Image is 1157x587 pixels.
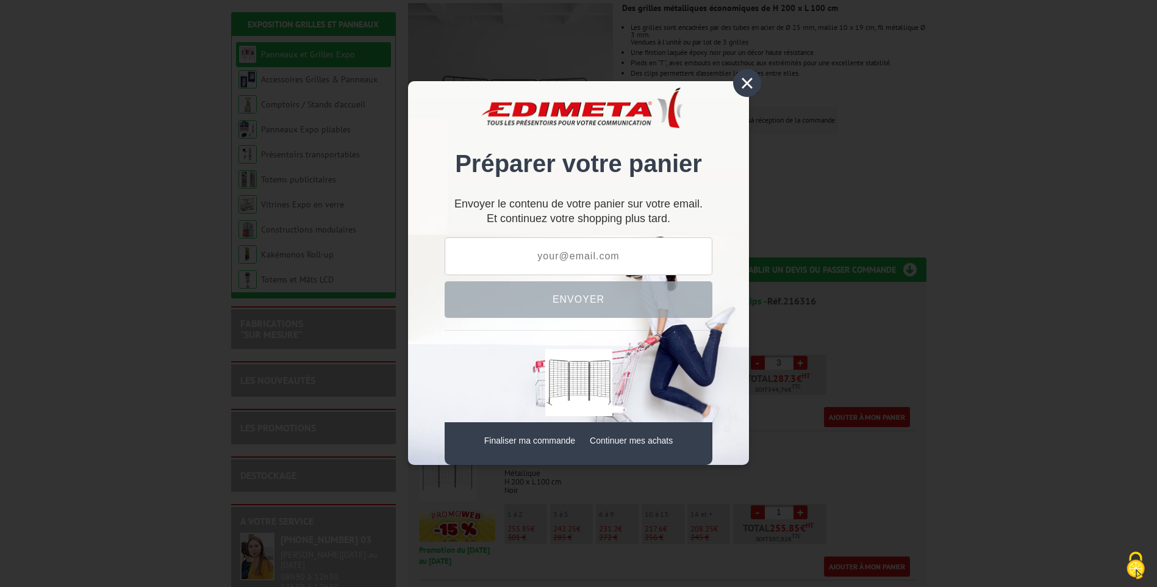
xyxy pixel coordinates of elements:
div: × [733,69,761,97]
input: your@email.com [445,237,712,275]
div: Préparer votre panier [445,99,712,190]
button: Envoyer [445,281,712,318]
img: Cookies (fenêtre modale) [1120,550,1151,581]
div: Et continuez votre shopping plus tard. [445,203,712,225]
button: Cookies (fenêtre modale) [1114,546,1157,587]
p: Envoyer le contenu de votre panier sur votre email. [445,203,712,206]
a: Finaliser ma commande [484,436,575,445]
a: Continuer mes achats [590,436,673,445]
